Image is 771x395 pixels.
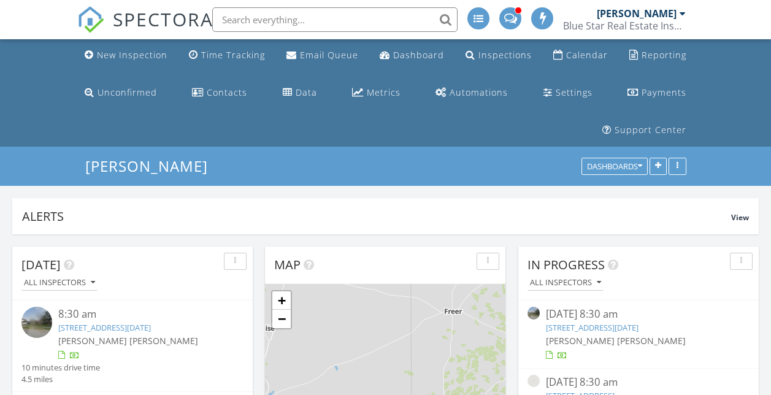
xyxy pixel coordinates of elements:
[97,49,167,61] div: New Inspection
[58,307,225,322] div: 8:30 am
[393,49,444,61] div: Dashboard
[623,82,691,104] a: Payments
[527,256,605,273] span: In Progress
[367,86,401,98] div: Metrics
[22,208,731,224] div: Alerts
[77,6,104,33] img: The Best Home Inspection Software - Spectora
[548,44,613,67] a: Calendar
[296,86,317,98] div: Data
[624,44,691,67] a: Reporting
[527,275,604,291] button: All Inspectors
[24,278,95,287] div: All Inspectors
[272,310,291,328] a: Zoom out
[546,307,731,322] div: [DATE] 8:30 am
[282,44,363,67] a: Email Queue
[527,375,540,387] img: streetview
[98,86,157,98] div: Unconfirmed
[187,82,252,104] a: Contacts
[274,256,301,273] span: Map
[184,44,270,67] a: Time Tracking
[212,7,458,32] input: Search everything...
[581,158,648,175] button: Dashboards
[527,307,540,319] img: streetview
[539,82,597,104] a: Settings
[21,362,100,374] div: 10 minutes drive time
[461,44,537,67] a: Inspections
[272,291,291,310] a: Zoom in
[450,86,508,98] div: Automations
[587,163,642,171] div: Dashboards
[58,335,198,347] span: [PERSON_NAME] [PERSON_NAME]
[85,156,218,176] a: [PERSON_NAME]
[21,275,98,291] button: All Inspectors
[77,17,213,42] a: SPECTORA
[731,212,749,223] span: View
[207,86,247,98] div: Contacts
[556,86,593,98] div: Settings
[642,86,686,98] div: Payments
[21,374,100,385] div: 4.5 miles
[80,44,172,67] a: New Inspection
[527,307,750,361] a: [DATE] 8:30 am [STREET_ADDRESS][DATE] [PERSON_NAME] [PERSON_NAME]
[546,322,639,333] a: [STREET_ADDRESS][DATE]
[566,49,608,61] div: Calendar
[478,49,532,61] div: Inspections
[278,82,322,104] a: Data
[80,82,162,104] a: Unconfirmed
[546,335,686,347] span: [PERSON_NAME] [PERSON_NAME]
[563,20,686,32] div: Blue Star Real Estate Inspection Services
[300,49,358,61] div: Email Queue
[58,322,151,333] a: [STREET_ADDRESS][DATE]
[21,307,52,337] img: streetview
[597,119,691,142] a: Support Center
[431,82,513,104] a: Automations (Advanced)
[597,7,677,20] div: [PERSON_NAME]
[201,49,265,61] div: Time Tracking
[546,375,731,390] div: [DATE] 8:30 am
[615,124,686,136] div: Support Center
[113,6,213,32] span: SPECTORA
[21,256,61,273] span: [DATE]
[347,82,405,104] a: Metrics
[21,307,244,385] a: 8:30 am [STREET_ADDRESS][DATE] [PERSON_NAME] [PERSON_NAME] 10 minutes drive time 4.5 miles
[375,44,449,67] a: Dashboard
[530,278,601,287] div: All Inspectors
[642,49,686,61] div: Reporting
